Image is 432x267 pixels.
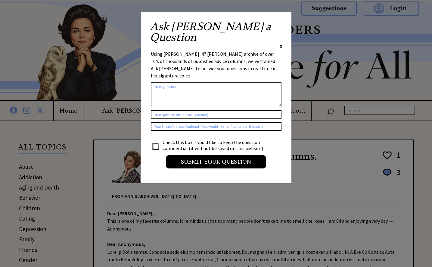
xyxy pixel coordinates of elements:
h2: Ask [PERSON_NAME] a Question [150,21,282,43]
td: Check this box if you'd like to keep the question confidential (it will not be saved on this webs... [162,139,269,152]
input: Your Email Address (Optional if you would like notifications on this post) [151,122,281,131]
input: Your Name or Nickname (Optional) [151,110,281,119]
span: X [280,43,282,49]
div: Using [PERSON_NAME]' 47 [PERSON_NAME] archive of over 10's of thousands of published advice colum... [151,50,281,79]
input: Submit your Question [166,155,266,168]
